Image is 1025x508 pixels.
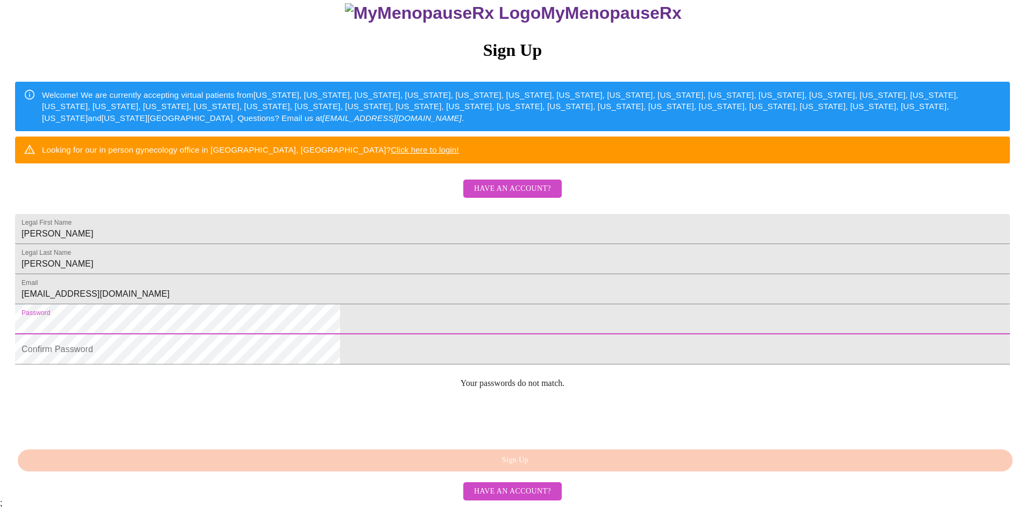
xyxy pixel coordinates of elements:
div: Looking for our in person gynecology office in [GEOGRAPHIC_DATA], [GEOGRAPHIC_DATA]? [42,140,459,160]
h3: Sign Up [15,40,1010,60]
a: Have an account? [461,191,564,201]
button: Have an account? [463,180,562,198]
iframe: reCAPTCHA [15,397,179,439]
h3: MyMenopauseRx [17,3,1010,23]
a: Click here to login! [391,145,459,154]
span: Have an account? [474,485,551,498]
img: MyMenopauseRx Logo [345,3,541,23]
div: Welcome! We are currently accepting virtual patients from [US_STATE], [US_STATE], [US_STATE], [US... [42,85,1001,128]
span: Have an account? [474,182,551,196]
button: Have an account? [463,482,562,501]
a: Have an account? [461,486,564,495]
em: [EMAIL_ADDRESS][DOMAIN_NAME] [322,113,462,123]
p: Your passwords do not match. [15,378,1010,388]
